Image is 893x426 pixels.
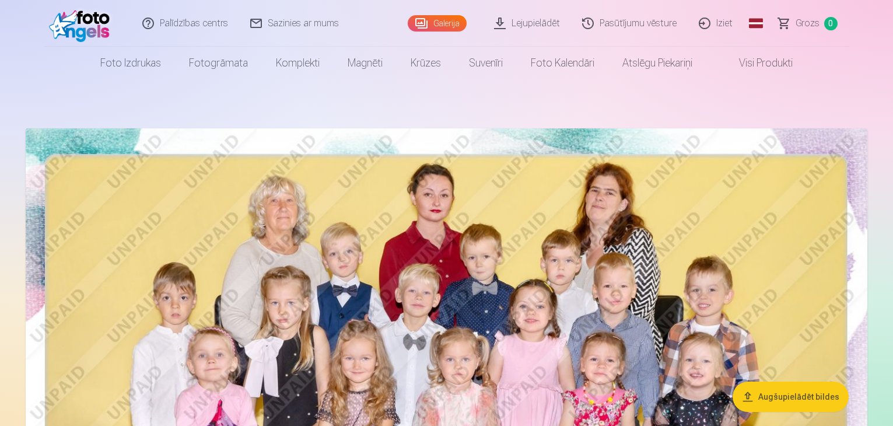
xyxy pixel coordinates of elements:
a: Suvenīri [455,47,517,79]
a: Krūzes [397,47,455,79]
a: Atslēgu piekariņi [608,47,706,79]
a: Magnēti [334,47,397,79]
a: Fotogrāmata [175,47,262,79]
span: Grozs [796,16,820,30]
button: Augšupielādēt bildes [733,382,849,412]
a: Foto kalendāri [517,47,608,79]
a: Foto izdrukas [86,47,175,79]
span: 0 [824,17,838,30]
a: Galerija [408,15,467,32]
a: Komplekti [262,47,334,79]
img: /fa1 [49,5,116,42]
a: Visi produkti [706,47,807,79]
